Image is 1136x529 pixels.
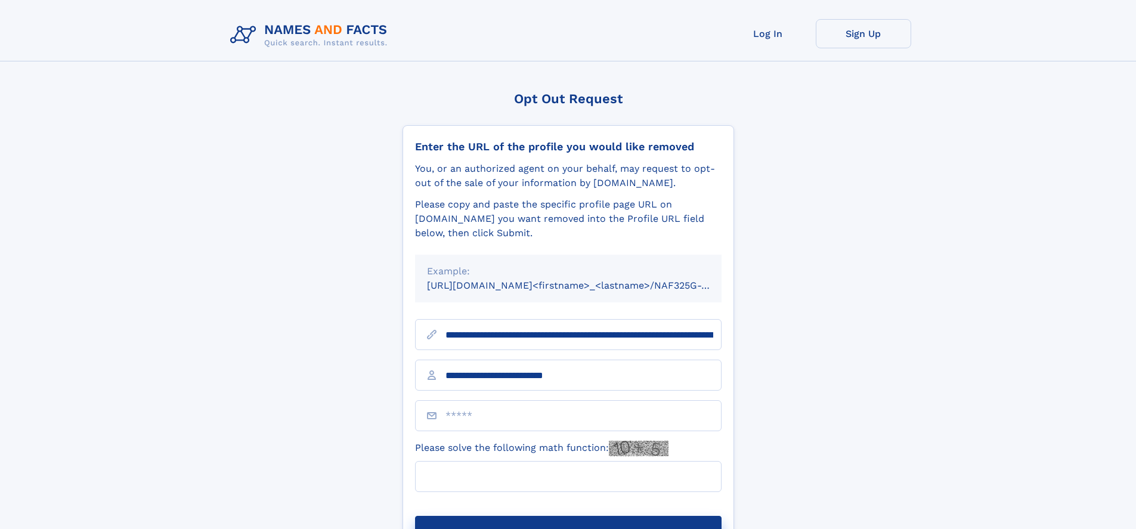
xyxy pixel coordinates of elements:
[225,19,397,51] img: Logo Names and Facts
[720,19,816,48] a: Log In
[816,19,911,48] a: Sign Up
[427,280,744,291] small: [URL][DOMAIN_NAME]<firstname>_<lastname>/NAF325G-xxxxxxxx
[415,197,722,240] div: Please copy and paste the specific profile page URL on [DOMAIN_NAME] you want removed into the Pr...
[427,264,710,279] div: Example:
[415,162,722,190] div: You, or an authorized agent on your behalf, may request to opt-out of the sale of your informatio...
[403,91,734,106] div: Opt Out Request
[415,441,668,456] label: Please solve the following math function:
[415,140,722,153] div: Enter the URL of the profile you would like removed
